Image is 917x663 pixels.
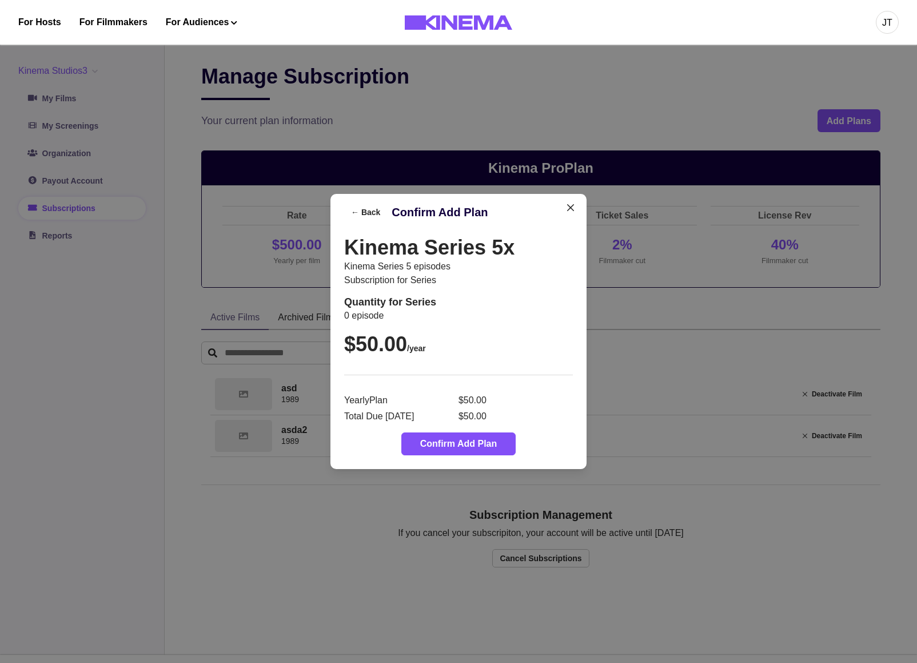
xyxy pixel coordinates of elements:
[410,275,436,285] span: series
[344,260,450,273] p: Kinema Series 5 episodes
[344,273,450,287] p: Subscription for
[416,394,486,407] p: $50.00
[561,198,580,217] button: Close
[882,16,892,30] div: JT
[79,15,147,29] a: For Filmmakers
[344,235,515,260] h2: Kinema Series 5x
[18,15,61,29] a: For Hosts
[344,203,387,221] button: ← Back
[344,332,426,356] h2: $50.00
[401,432,516,455] button: Confirm Add Plan
[392,205,488,219] h2: Confirm Add Plan
[344,309,436,323] p: 0 episode
[344,394,414,407] p: Yearly Plan
[407,344,426,353] span: /year
[344,410,414,423] p: Total Due [DATE]
[344,296,436,309] h2: Quantity for Series
[416,410,486,423] p: $50.00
